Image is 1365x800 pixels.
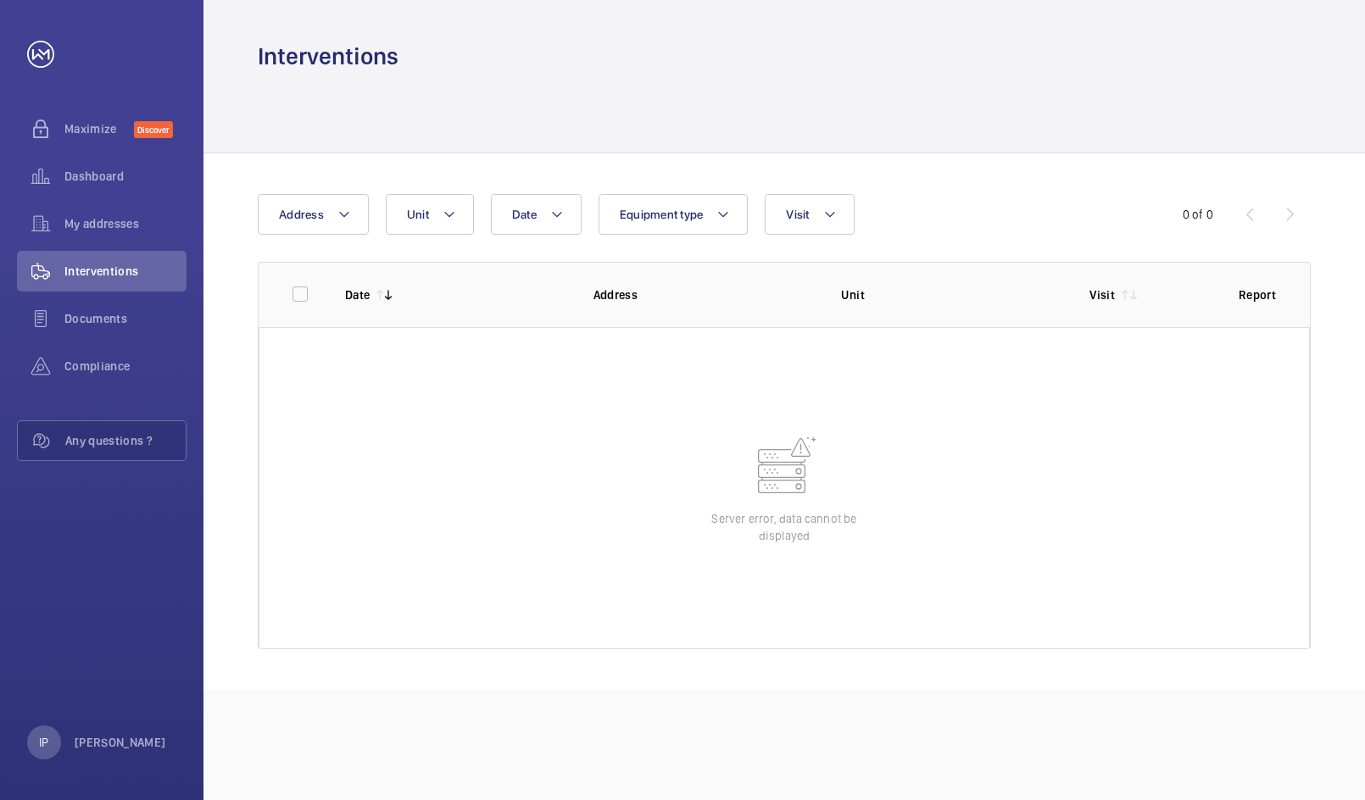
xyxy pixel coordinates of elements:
span: Documents [64,310,187,327]
button: Visit [765,194,854,235]
p: Visit [1089,286,1115,303]
span: Any questions ? [65,432,186,449]
span: Equipment type [620,208,704,221]
span: Maximize [64,120,134,137]
span: Discover [134,121,173,138]
button: Address [258,194,369,235]
button: Equipment type [599,194,749,235]
p: [PERSON_NAME] [75,734,166,751]
p: IP [39,734,48,751]
span: Interventions [64,263,187,280]
span: My addresses [64,215,187,232]
p: Address [593,286,815,303]
p: Report [1239,286,1276,303]
button: Date [491,194,582,235]
div: 0 of 0 [1183,206,1213,223]
span: Address [279,208,324,221]
span: Unit [407,208,429,221]
span: Visit [786,208,809,221]
button: Unit [386,194,474,235]
p: Unit [841,286,1062,303]
span: Compliance [64,358,187,375]
span: Date [512,208,537,221]
span: Dashboard [64,168,187,185]
p: Date [345,286,370,303]
p: Server error, data cannot be displayed [699,510,869,544]
h1: Interventions [258,41,398,72]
